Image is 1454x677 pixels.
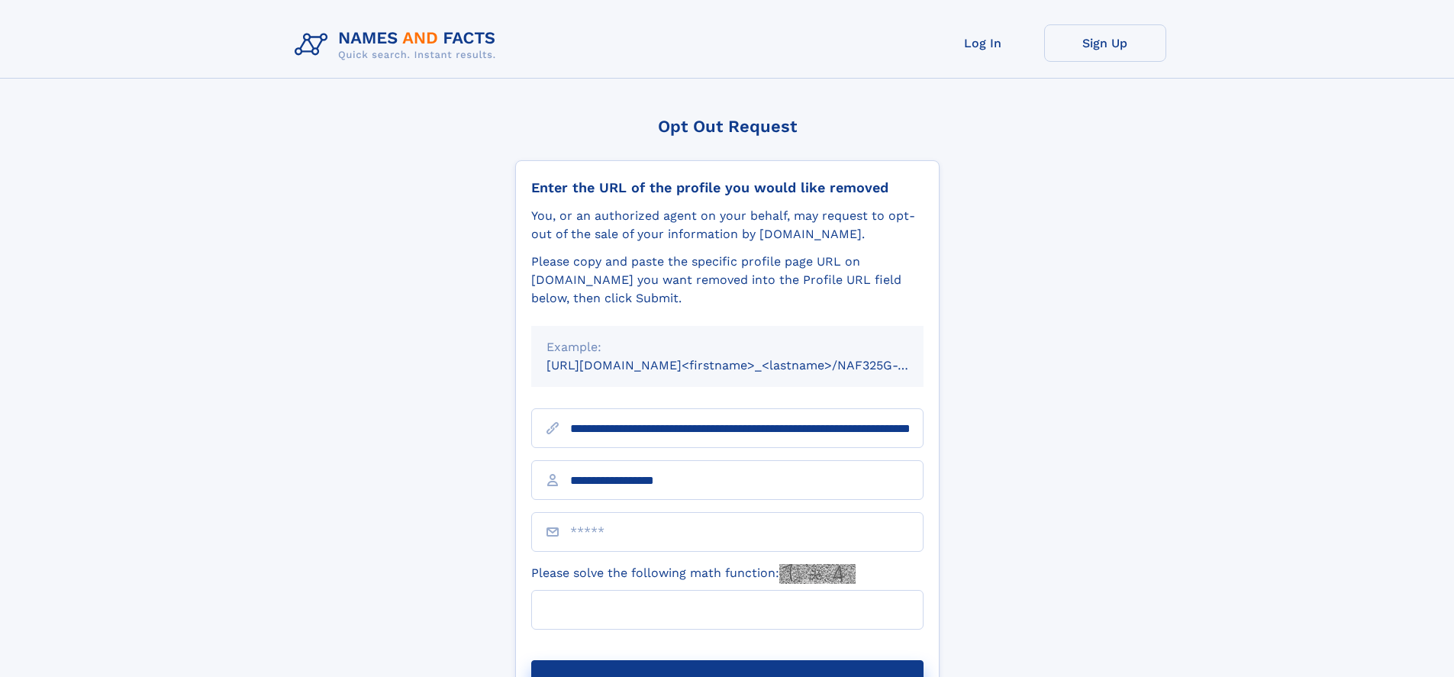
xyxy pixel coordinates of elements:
[515,117,940,136] div: Opt Out Request
[531,564,856,584] label: Please solve the following math function:
[546,358,953,372] small: [URL][DOMAIN_NAME]<firstname>_<lastname>/NAF325G-xxxxxxxx
[922,24,1044,62] a: Log In
[531,207,924,243] div: You, or an authorized agent on your behalf, may request to opt-out of the sale of your informatio...
[546,338,908,356] div: Example:
[1044,24,1166,62] a: Sign Up
[531,253,924,308] div: Please copy and paste the specific profile page URL on [DOMAIN_NAME] you want removed into the Pr...
[289,24,508,66] img: Logo Names and Facts
[531,179,924,196] div: Enter the URL of the profile you would like removed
